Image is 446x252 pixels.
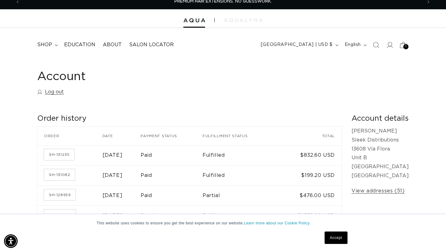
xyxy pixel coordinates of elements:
[60,38,99,52] a: Education
[129,42,174,48] span: Salon Locator
[277,205,342,226] td: $1,339.80 USD
[352,187,404,196] a: View addresses (51)
[277,185,342,205] td: $476.00 USD
[37,42,52,48] span: shop
[405,44,407,49] span: 1
[257,39,341,51] button: [GEOGRAPHIC_DATA] | USD $
[203,127,277,145] th: Fulfillment status
[352,127,409,180] p: [PERSON_NAME] Sleek Distributions 13608 Vía Flora Unit B [GEOGRAPHIC_DATA] [GEOGRAPHIC_DATA]
[103,173,123,178] time: [DATE]
[37,88,64,97] a: Log out
[97,220,349,226] p: This website uses cookies to ensure you get the best experience on our website.
[183,18,205,23] img: Aqua Hair Extensions
[141,185,203,205] td: Paid
[141,165,203,185] td: Paid
[37,114,342,124] h2: Order history
[99,38,125,52] a: About
[64,42,95,48] span: Education
[261,42,333,48] span: [GEOGRAPHIC_DATA] | USD $
[325,232,348,244] a: Accept
[103,42,122,48] span: About
[44,189,76,200] a: Order number SH-128959
[369,38,383,52] summary: Search
[345,42,361,48] span: English
[141,205,203,226] td: Pending
[125,38,177,52] a: Salon Locator
[277,127,342,145] th: Total
[341,39,369,51] button: English
[224,18,263,22] img: aqualyna.com
[203,205,277,226] td: Fulfilled
[141,127,203,145] th: Payment status
[277,165,342,185] td: $199.20 USD
[4,234,18,248] div: Accessibility Menu
[103,193,123,198] time: [DATE]
[103,127,141,145] th: Date
[37,127,103,145] th: Order
[415,222,446,252] iframe: Chat Widget
[37,69,409,84] h1: Account
[44,169,75,180] a: Order number SH-131082
[103,213,123,218] time: [DATE]
[44,209,76,221] a: Order number SH-128447
[244,221,311,225] a: Learn more about our Cookie Policy.
[203,185,277,205] td: Partial
[33,38,60,52] summary: shop
[103,153,123,158] time: [DATE]
[352,114,409,124] h2: Account details
[277,145,342,165] td: $832.60 USD
[203,165,277,185] td: Fulfilled
[44,149,74,160] a: Order number SH-131235
[203,145,277,165] td: Fulfilled
[141,145,203,165] td: Paid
